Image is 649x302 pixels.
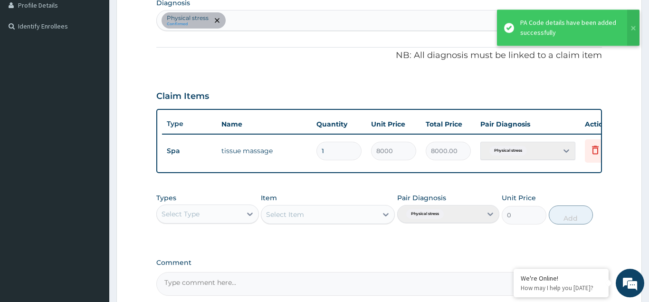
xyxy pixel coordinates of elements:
td: Spa [162,142,217,160]
th: Name [217,115,312,134]
div: PA Code details have been added successfully [520,18,618,38]
h3: Claim Items [156,91,209,102]
span: We're online! [55,90,131,186]
th: Unit Price [366,115,421,134]
td: tissue massage [217,141,312,160]
th: Type [162,115,217,133]
label: Types [156,194,176,202]
label: Pair Diagnosis [397,193,446,203]
div: We're Online! [521,274,601,283]
p: How may I help you today? [521,284,601,292]
div: Select Type [162,209,200,219]
img: d_794563401_company_1708531726252_794563401 [18,48,38,71]
th: Total Price [421,115,476,134]
p: NB: All diagnosis must be linked to a claim item [156,49,602,62]
th: Quantity [312,115,366,134]
label: Unit Price [502,193,536,203]
div: Minimize live chat window [156,5,179,28]
th: Actions [580,115,628,134]
textarea: Type your message and hit 'Enter' [5,201,181,234]
label: Item [261,193,277,203]
th: Pair Diagnosis [476,115,580,134]
div: Chat with us now [49,53,160,66]
button: Add [549,205,593,224]
label: Comment [156,259,602,267]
